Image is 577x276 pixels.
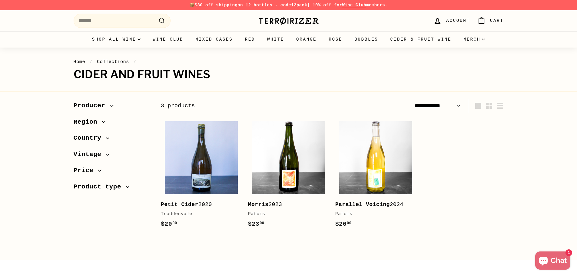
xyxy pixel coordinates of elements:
b: Morris [248,201,269,208]
a: Wine Club [342,3,366,8]
a: Petit Cider2020Troddenvale [161,117,242,235]
div: Patois [248,211,323,218]
div: Patois [335,211,410,218]
div: 3 products [161,101,332,110]
span: Producer [74,101,110,111]
a: Cider & Fruit Wine [384,31,458,48]
p: 📦 on 12 bottles - code | 10% off for members. [74,2,504,8]
button: Vintage [74,148,151,164]
a: White [261,31,290,48]
span: $23 [248,221,264,228]
div: 2024 [335,200,410,209]
span: Account [446,17,470,24]
span: $20 [161,221,177,228]
span: Price [74,165,98,176]
sup: 00 [347,221,351,225]
a: Parallel Voicing2024Patois [335,117,416,235]
a: Collections [97,59,129,65]
div: Troddenvale [161,211,236,218]
button: Product type [74,180,151,197]
a: Wine Club [147,31,189,48]
button: Region [74,115,151,132]
sup: 00 [172,221,177,225]
nav: breadcrumbs [74,58,504,65]
a: Home [74,59,85,65]
span: Vintage [74,149,106,160]
a: Bubbles [348,31,384,48]
summary: Merch [457,31,491,48]
button: Price [74,164,151,180]
span: Cart [490,17,504,24]
button: Producer [74,99,151,115]
b: Petit Cider [161,201,198,208]
a: Morris2023Patois [248,117,329,235]
strong: 12pack [291,3,307,8]
a: Orange [290,31,323,48]
span: / [88,59,94,65]
a: Account [430,12,473,30]
div: 2023 [248,200,323,209]
span: Region [74,117,102,127]
span: $26 [335,221,352,228]
div: Primary [61,31,516,48]
span: Product type [74,182,126,192]
a: Mixed Cases [189,31,239,48]
button: Country [74,131,151,148]
a: Red [239,31,261,48]
span: Country [74,133,106,143]
span: / [132,59,138,65]
span: $30 off shipping [195,3,238,8]
inbox-online-store-chat: Shopify online store chat [533,251,572,271]
a: Cart [474,12,507,30]
a: Rosé [323,31,348,48]
sup: 00 [260,221,264,225]
div: 2020 [161,200,236,209]
h1: Cider and Fruit Wines [74,68,504,81]
b: Parallel Voicing [335,201,390,208]
summary: Shop all wine [86,31,147,48]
